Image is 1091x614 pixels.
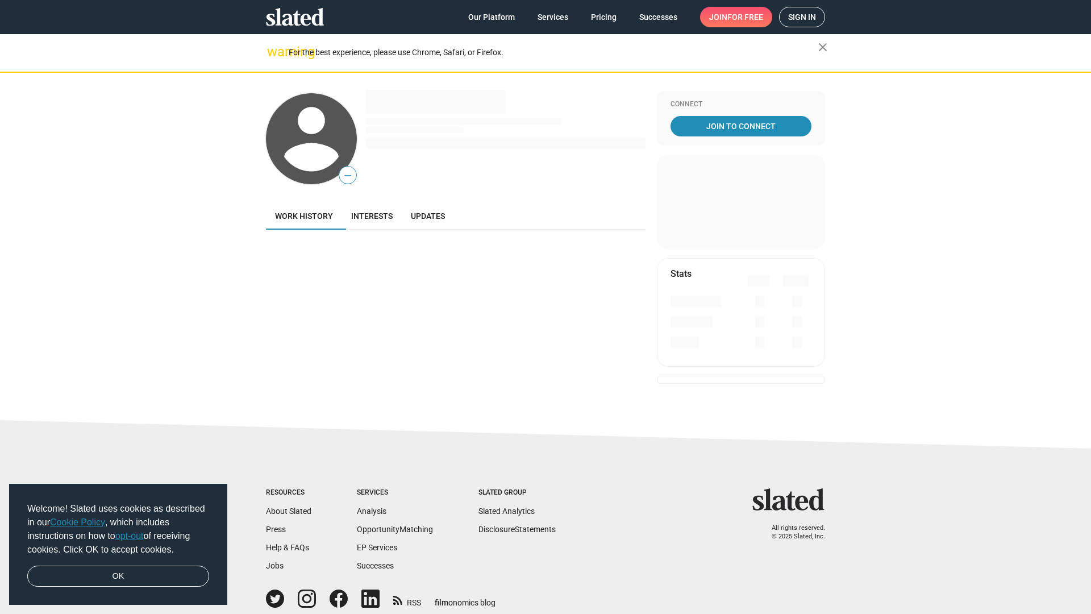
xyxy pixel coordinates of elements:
[266,543,309,552] a: Help & FAQs
[727,7,763,27] span: for free
[779,7,825,27] a: Sign in
[671,100,811,109] div: Connect
[528,7,577,27] a: Services
[468,7,515,27] span: Our Platform
[788,7,816,27] span: Sign in
[289,45,818,60] div: For the best experience, please use Chrome, Safari, or Firefox.
[357,543,397,552] a: EP Services
[266,561,284,570] a: Jobs
[671,268,692,280] mat-card-title: Stats
[27,502,209,557] span: Welcome! Slated uses cookies as described in our , which includes instructions on how to of recei...
[459,7,524,27] a: Our Platform
[266,202,342,230] a: Work history
[402,202,454,230] a: Updates
[275,211,333,221] span: Work history
[115,531,144,541] a: opt-out
[673,116,809,136] span: Join To Connect
[357,507,386,516] a: Analysis
[266,525,286,534] a: Press
[435,588,495,608] a: filmonomics blog
[591,7,617,27] span: Pricing
[435,598,448,607] span: film
[342,202,402,230] a: Interests
[266,507,311,516] a: About Slated
[538,7,568,27] span: Services
[351,211,393,221] span: Interests
[582,7,626,27] a: Pricing
[357,488,433,497] div: Services
[9,484,227,605] div: cookieconsent
[639,7,677,27] span: Successes
[267,45,281,59] mat-icon: warning
[339,168,356,183] span: —
[700,7,772,27] a: Joinfor free
[266,488,311,497] div: Resources
[630,7,686,27] a: Successes
[478,525,556,534] a: DisclosureStatements
[357,525,433,534] a: OpportunityMatching
[671,116,811,136] a: Join To Connect
[478,507,535,516] a: Slated Analytics
[411,211,445,221] span: Updates
[27,566,209,587] a: dismiss cookie message
[393,591,421,608] a: RSS
[50,517,105,527] a: Cookie Policy
[816,40,830,54] mat-icon: close
[357,561,394,570] a: Successes
[709,7,763,27] span: Join
[760,524,825,541] p: All rights reserved. © 2025 Slated, Inc.
[478,488,556,497] div: Slated Group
